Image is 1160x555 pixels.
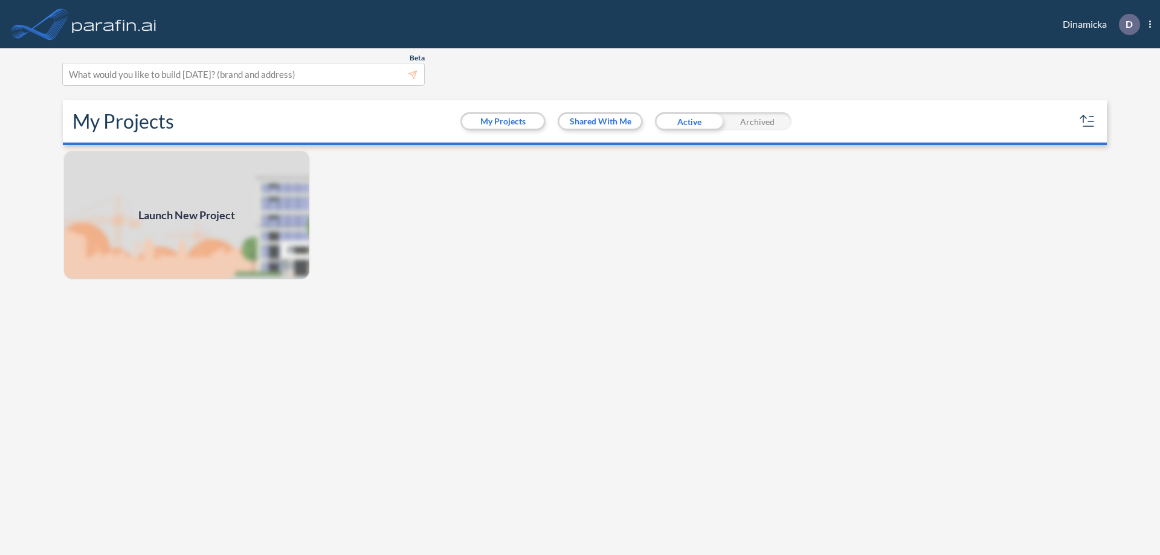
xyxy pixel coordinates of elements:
[138,207,235,223] span: Launch New Project
[410,53,425,63] span: Beta
[1078,112,1097,131] button: sort
[1045,14,1151,35] div: Dinamicka
[72,110,174,133] h2: My Projects
[63,150,311,280] img: add
[723,112,791,130] div: Archived
[655,112,723,130] div: Active
[69,12,159,36] img: logo
[462,114,544,129] button: My Projects
[1126,19,1133,30] p: D
[63,150,311,280] a: Launch New Project
[559,114,641,129] button: Shared With Me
